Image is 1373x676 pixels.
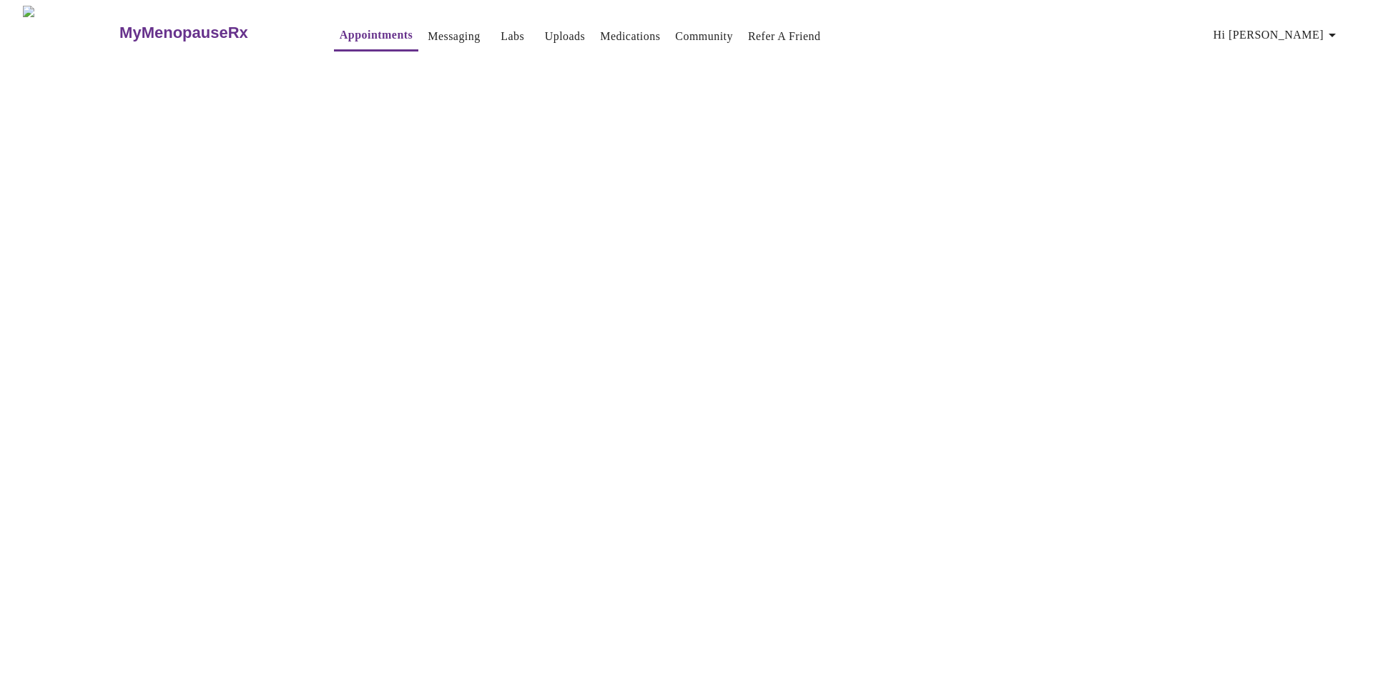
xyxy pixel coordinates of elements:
button: Messaging [422,22,486,51]
button: Uploads [539,22,591,51]
a: MyMenopauseRx [118,8,305,58]
button: Hi [PERSON_NAME] [1208,21,1347,49]
button: Community [669,22,739,51]
button: Labs [490,22,536,51]
button: Appointments [334,21,418,52]
img: MyMenopauseRx Logo [23,6,118,59]
h3: MyMenopauseRx [119,24,248,42]
button: Medications [594,22,666,51]
button: Refer a Friend [742,22,827,51]
a: Refer a Friend [748,26,821,46]
a: Messaging [428,26,480,46]
span: Hi [PERSON_NAME] [1214,25,1341,45]
a: Medications [600,26,660,46]
a: Labs [501,26,524,46]
a: Uploads [545,26,586,46]
a: Appointments [340,25,413,45]
a: Community [675,26,733,46]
